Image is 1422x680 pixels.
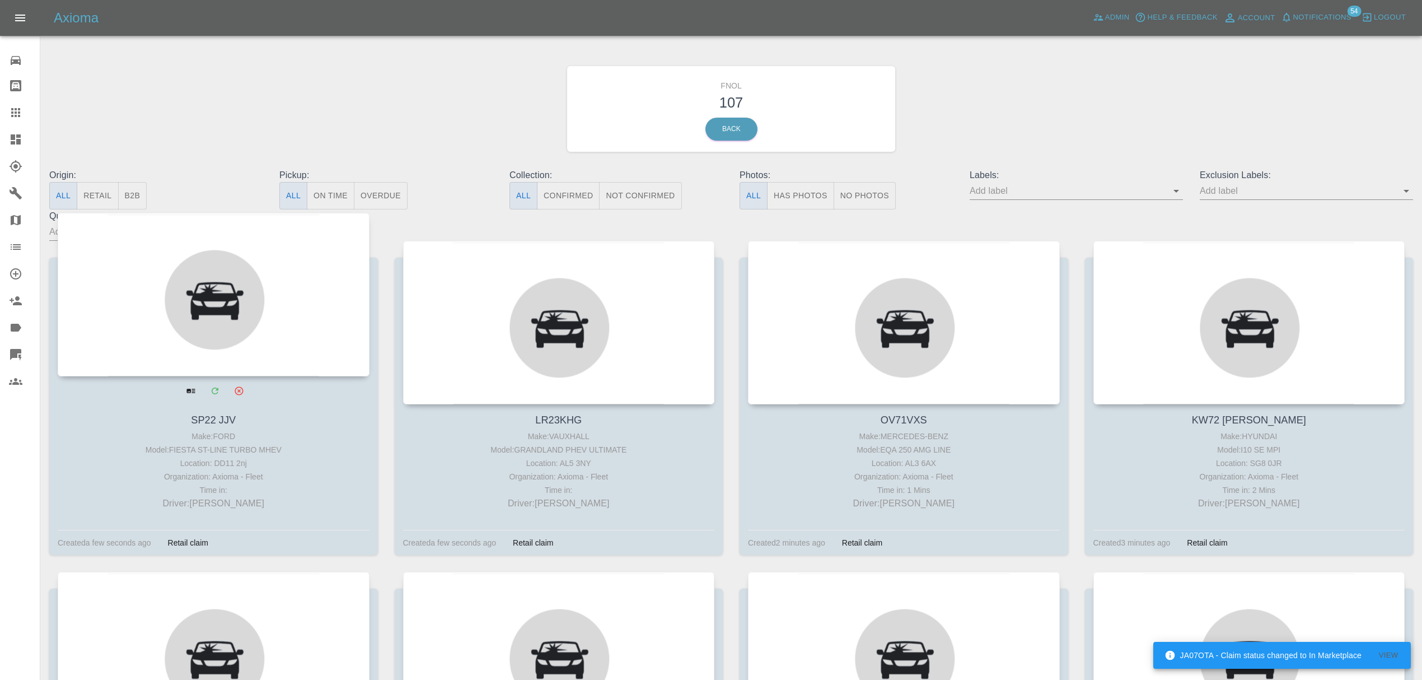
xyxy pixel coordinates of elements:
[535,414,582,426] a: LR23KHG
[1347,6,1361,17] span: 54
[54,9,99,27] h5: Axioma
[227,379,250,402] button: Archive
[1374,11,1406,24] span: Logout
[1359,9,1409,26] button: Logout
[834,536,891,549] div: Retail claim
[403,536,497,549] div: Created a few seconds ago
[191,414,236,426] a: SP22 JJV
[49,182,77,209] button: All
[279,169,493,182] p: Pickup:
[1398,183,1414,199] button: Open
[1293,11,1351,24] span: Notifications
[406,470,712,483] div: Organization: Axioma - Fleet
[354,182,408,209] button: Overdue
[1178,536,1236,549] div: Retail claim
[1096,430,1402,443] div: Make: HYUNDAI
[60,470,367,483] div: Organization: Axioma - Fleet
[740,182,768,209] button: All
[751,457,1057,470] div: Location: AL3 6AX
[509,169,723,182] p: Collection:
[1278,9,1354,26] button: Notifications
[60,443,367,457] div: Model: FIESTA ST-LINE TURBO MHEV
[60,430,367,443] div: Make: FORD
[60,483,367,497] div: Time in:
[881,414,927,426] a: OV71VXS
[1164,645,1362,665] div: JA07OTA - Claim status changed to In Marketplace
[1370,647,1406,664] button: View
[537,182,600,209] button: Confirmed
[1105,11,1130,24] span: Admin
[751,443,1057,457] div: Model: EQA 250 AMG LINE
[49,209,263,223] p: Quoters:
[1220,9,1278,27] a: Account
[1096,443,1402,457] div: Model: I10 SE MPI
[576,92,887,113] h3: 107
[599,182,681,209] button: Not Confirmed
[160,536,217,549] div: Retail claim
[1093,536,1171,549] div: Created 3 minutes ago
[576,74,887,92] h6: FNOL
[1132,9,1220,26] button: Help & Feedback
[406,443,712,457] div: Model: GRANDLAND PHEV ULTIMATE
[1168,183,1184,199] button: Open
[1200,169,1413,182] p: Exclusion Labels:
[118,182,147,209] button: B2B
[406,457,712,470] div: Location: AL5 3NY
[58,536,151,549] div: Created a few seconds ago
[1200,182,1396,199] input: Add label
[77,182,118,209] button: Retail
[751,430,1057,443] div: Make: MERCEDES-BENZ
[406,430,712,443] div: Make: VAUXHALL
[1096,470,1402,483] div: Organization: Axioma - Fleet
[1096,497,1402,510] p: Driver: [PERSON_NAME]
[504,536,562,549] div: Retail claim
[751,483,1057,497] div: Time in: 1 Mins
[307,182,354,209] button: On Time
[1096,483,1402,497] div: Time in: 2 Mins
[748,536,825,549] div: Created 2 minutes ago
[767,182,834,209] button: Has Photos
[970,182,1166,199] input: Add label
[203,379,226,402] a: Modify
[1096,457,1402,470] div: Location: SG8 0JR
[1090,9,1133,26] a: Admin
[60,457,367,470] div: Location: DD11 2nj
[406,483,712,497] div: Time in:
[49,169,263,182] p: Origin:
[740,169,953,182] p: Photos:
[60,497,367,510] p: Driver: [PERSON_NAME]
[509,182,537,209] button: All
[49,223,246,240] input: Add quoter
[970,169,1183,182] p: Labels:
[834,182,896,209] button: No Photos
[179,379,202,402] a: View
[279,182,307,209] button: All
[705,118,757,141] a: Back
[1147,11,1217,24] span: Help & Feedback
[751,470,1057,483] div: Organization: Axioma - Fleet
[406,497,712,510] p: Driver: [PERSON_NAME]
[1192,414,1306,426] a: KW72 [PERSON_NAME]
[1238,12,1275,25] span: Account
[751,497,1057,510] p: Driver: [PERSON_NAME]
[7,4,34,31] button: Open drawer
